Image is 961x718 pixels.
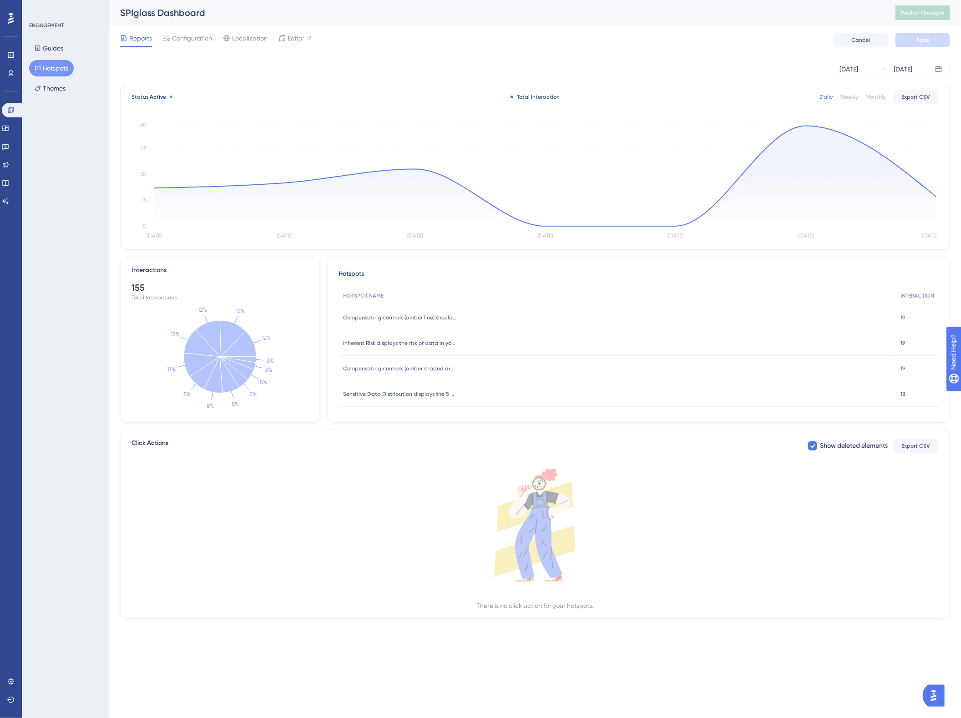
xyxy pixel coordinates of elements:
[141,145,147,152] tspan: 45
[132,281,309,294] div: 155
[143,223,147,229] tspan: 0
[895,5,950,20] button: Publish Changes
[834,33,888,47] button: Cancel
[893,90,939,104] button: Export CSV
[265,366,272,373] text: 3%
[900,339,905,347] span: 19
[129,33,152,44] span: Reports
[339,268,364,279] span: Hotspots
[900,314,905,321] span: 19
[819,93,833,101] div: Daily
[895,33,950,47] button: Save
[277,233,293,239] tspan: [DATE]
[288,33,304,44] span: Editor
[916,36,929,44] span: Save
[171,331,180,338] text: 12%
[262,334,271,341] text: 12%
[343,339,457,347] span: Inherent Risk displays the risk of data in your environment at any given point in time. More info...
[21,2,57,13] span: Need Help?
[198,306,207,313] text: 12%
[172,33,212,44] span: Configuration
[207,403,214,410] text: 8%
[29,22,64,29] div: ENGAGEMENT
[407,233,423,239] tspan: [DATE]
[29,60,74,76] button: Hotspots
[840,64,858,75] div: [DATE]
[893,439,939,453] button: Export CSV
[820,440,888,451] span: Show deleted elements
[249,391,257,398] text: 5%
[140,121,147,128] tspan: 60
[232,33,268,44] span: Localization
[668,233,683,239] tspan: [DATE]
[260,379,267,385] text: 5%
[799,233,814,239] tspan: [DATE]
[538,233,553,239] tspan: [DATE]
[147,233,162,239] tspan: [DATE]
[150,94,166,100] span: Active
[343,292,384,299] span: HOTSPOT NAME
[901,9,945,16] span: Publish Changes
[343,365,457,372] span: Compensating controls (amber shaded area) should track Residual data risk. The charts above provi...
[902,442,931,450] span: Export CSV
[840,93,858,101] div: Weekly
[236,308,245,314] text: 12%
[894,64,912,75] div: [DATE]
[511,93,560,101] div: Total Interaction
[343,314,457,321] span: Compensating controls (amber line) should track Residual and Inherent data risk. The charts above...
[29,40,69,56] button: Guides
[132,438,168,454] span: Click Actions
[29,80,71,96] button: Themes
[266,357,273,364] text: 3%
[900,292,934,299] span: INTERACTION
[183,391,191,398] text: 8%
[167,365,175,372] text: 11%
[343,390,457,398] span: Sensitive Data Distribution displays the 5 data types (Social Security numbers, Bank Account numb...
[140,171,147,177] tspan: 30
[132,265,167,276] div: Interactions
[852,36,870,44] span: Cancel
[142,197,147,203] tspan: 15
[902,93,931,101] span: Export CSV
[120,6,873,19] div: SPIglass Dashboard
[232,401,239,408] text: 8%
[132,93,166,101] span: Status:
[922,233,937,239] tspan: [DATE]
[865,93,886,101] div: Monthly
[900,390,905,398] span: 18
[477,600,594,611] div: There is no click action for your hotspots.
[900,365,905,372] span: 19
[923,682,950,709] iframe: UserGuiding AI Assistant Launcher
